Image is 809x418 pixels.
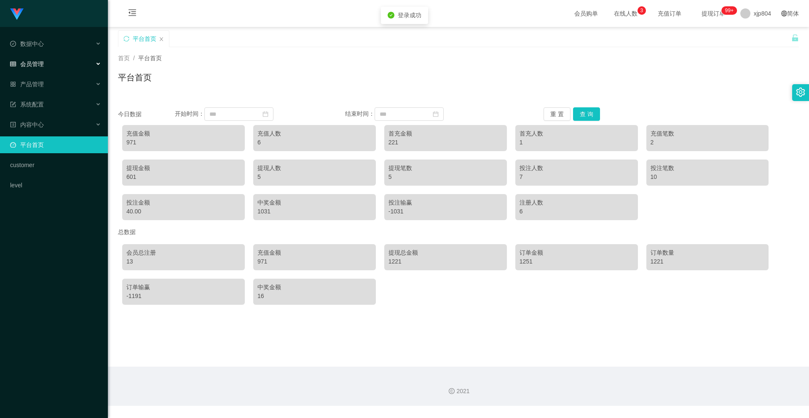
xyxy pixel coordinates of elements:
i: 图标: table [10,61,16,67]
div: 1031 [257,207,372,216]
div: 1251 [520,257,634,266]
i: 图标: close [159,37,164,42]
button: 重 置 [544,107,571,121]
div: 总数据 [118,224,799,240]
i: icon: check-circle [388,12,394,19]
div: 1 [520,138,634,147]
p: 3 [640,6,643,15]
div: 2 [651,138,765,147]
div: 1221 [388,257,503,266]
div: -1031 [388,207,503,216]
div: 充值金额 [257,248,372,257]
i: 图标: setting [796,88,805,97]
div: 601 [126,173,241,181]
span: 系统配置 [10,101,44,108]
div: 16 [257,292,372,301]
sup: 3 [638,6,646,15]
i: 图标: calendar [263,111,268,117]
div: 6 [257,138,372,147]
div: 5 [388,173,503,181]
span: 平台首页 [138,55,162,61]
div: 注册人数 [520,198,634,207]
span: 提现订单 [697,11,729,16]
div: 首充人数 [520,129,634,138]
div: 40.00 [126,207,241,216]
span: 充值订单 [654,11,686,16]
span: 结束时间： [345,110,375,117]
i: 图标: appstore-o [10,81,16,87]
div: 投注笔数 [651,164,765,173]
div: 1221 [651,257,765,266]
div: 提现人数 [257,164,372,173]
div: 6 [520,207,634,216]
a: 图标: dashboard平台首页 [10,136,101,153]
div: 中奖金额 [257,283,372,292]
i: 图标: global [781,11,787,16]
div: 投注人数 [520,164,634,173]
span: 会员管理 [10,61,44,67]
h1: 平台首页 [118,71,152,84]
i: 图标: copyright [449,388,455,394]
div: 971 [257,257,372,266]
div: 首充金额 [388,129,503,138]
div: 平台首页 [133,31,156,47]
div: 2021 [115,387,802,396]
div: 订单输赢 [126,283,241,292]
span: 在线人数 [610,11,642,16]
div: 投注输赢 [388,198,503,207]
span: 首页 [118,55,130,61]
i: 图标: sync [123,36,129,42]
div: -1191 [126,292,241,301]
i: 图标: check-circle-o [10,41,16,47]
i: 图标: unlock [791,34,799,42]
div: 订单数量 [651,248,765,257]
span: 登录成功 [398,12,421,19]
i: 图标: calendar [433,111,439,117]
div: 971 [126,138,241,147]
span: 产品管理 [10,81,44,88]
div: 中奖金额 [257,198,372,207]
div: 提现笔数 [388,164,503,173]
i: 图标: profile [10,122,16,128]
i: 图标: menu-fold [118,0,147,27]
span: / [133,55,135,61]
div: 充值金额 [126,129,241,138]
div: 10 [651,173,765,181]
div: 221 [388,138,503,147]
i: 图标: form [10,101,16,107]
div: 会员总注册 [126,248,241,257]
div: 订单金额 [520,248,634,257]
span: 数据中心 [10,40,44,47]
a: customer [10,157,101,173]
div: 充值笔数 [651,129,765,138]
img: logo.9652507e.png [10,8,24,20]
span: 开始时间： [175,110,204,117]
div: 提现总金额 [388,248,503,257]
div: 提现金额 [126,164,241,173]
span: 内容中心 [10,121,44,128]
div: 7 [520,173,634,181]
button: 查 询 [573,107,600,121]
div: 充值人数 [257,129,372,138]
div: 投注金额 [126,198,241,207]
sup: 259 [722,6,737,15]
div: 13 [126,257,241,266]
div: 今日数据 [118,110,175,119]
a: level [10,177,101,194]
div: 5 [257,173,372,181]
